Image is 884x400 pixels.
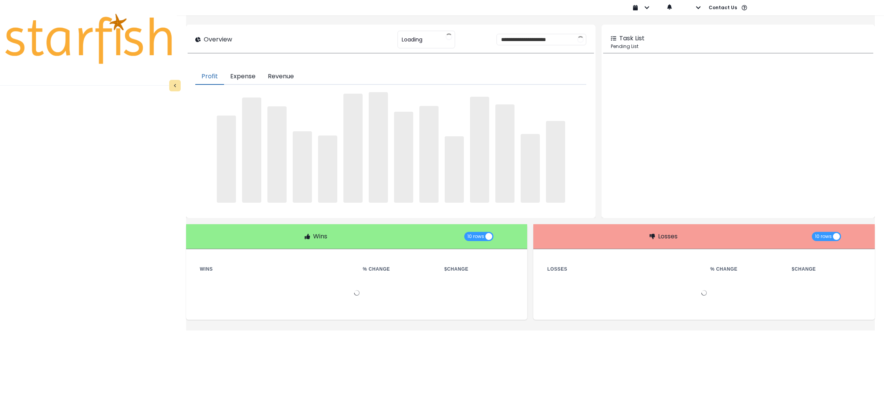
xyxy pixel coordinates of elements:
span: ‌ [521,134,540,203]
span: ‌ [394,112,413,203]
p: Overview [204,35,232,44]
span: ‌ [267,106,287,203]
span: ‌ [293,131,312,203]
th: Wins [194,264,357,274]
th: $ Change [438,264,520,274]
p: Task List [619,34,645,43]
span: Loading [402,31,422,48]
span: ‌ [318,136,337,203]
span: ‌ [419,106,439,203]
span: 10 rows [815,232,832,241]
span: ‌ [470,97,489,203]
p: Wins [313,232,327,241]
span: ‌ [495,104,515,203]
button: Expense [224,69,262,85]
th: Losses [541,264,704,274]
th: % Change [704,264,785,274]
span: ‌ [369,92,388,203]
button: Profit [195,69,224,85]
th: % Change [357,264,438,274]
span: ‌ [445,136,464,203]
span: ‌ [217,116,236,203]
button: Revenue [262,69,300,85]
p: Losses [658,232,678,241]
span: ‌ [546,121,565,203]
p: Pending List [611,43,866,50]
span: ‌ [343,94,363,203]
span: ‌ [242,98,261,203]
span: 10 rows [467,232,484,241]
th: $ Change [786,264,867,274]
